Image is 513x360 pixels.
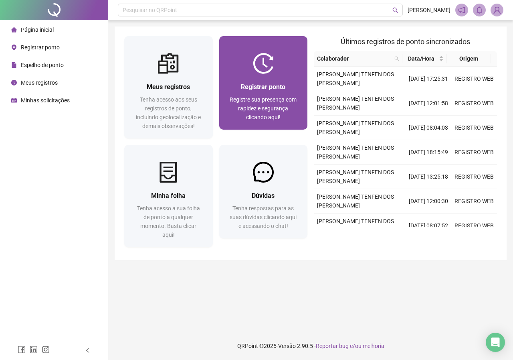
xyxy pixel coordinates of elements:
[451,140,497,165] td: REGISTRO WEB
[451,165,497,189] td: REGISTRO WEB
[406,91,451,116] td: [DATE] 12:01:58
[317,193,394,209] span: [PERSON_NAME] TENFEN DOS [PERSON_NAME]
[11,98,17,103] span: schedule
[402,51,447,67] th: Data/Hora
[316,343,384,349] span: Reportar bug e/ou melhoria
[406,165,451,189] td: [DATE] 13:25:18
[341,37,470,46] span: Últimos registros de ponto sincronizados
[30,346,38,354] span: linkedin
[21,62,64,68] span: Espelho de ponto
[137,205,200,238] span: Tenha acesso a sua folha de ponto a qualquer momento. Basta clicar aqui!
[476,6,483,14] span: bell
[21,26,54,33] span: Página inicial
[317,54,391,63] span: Colaborador
[406,189,451,214] td: [DATE] 12:00:30
[147,83,190,91] span: Meus registros
[394,56,399,61] span: search
[108,332,513,360] footer: QRPoint © 2025 - 2.90.5 -
[230,96,297,120] span: Registre sua presença com rapidez e segurança clicando aqui!
[124,145,213,247] a: Minha folhaTenha acesso a sua folha de ponto a qualquer momento. Basta clicar aqui!
[408,6,450,14] span: [PERSON_NAME]
[392,7,398,13] span: search
[406,67,451,91] td: [DATE] 17:25:31
[278,343,296,349] span: Versão
[219,36,308,130] a: Registrar pontoRegistre sua presença com rapidez e segurança clicando aqui!
[21,97,70,104] span: Minhas solicitações
[241,83,285,91] span: Registrar ponto
[451,67,497,91] td: REGISTRO WEB
[406,54,437,63] span: Data/Hora
[21,79,58,86] span: Meus registros
[252,192,275,199] span: Dúvidas
[393,53,401,65] span: search
[124,36,213,138] a: Meus registrosTenha acesso aos seus registros de ponto, incluindo geolocalização e demais observa...
[151,192,186,199] span: Minha folha
[85,348,91,353] span: left
[18,346,26,354] span: facebook
[317,96,394,111] span: [PERSON_NAME] TENFEN DOS [PERSON_NAME]
[11,62,17,68] span: file
[42,346,50,354] span: instagram
[406,140,451,165] td: [DATE] 18:15:49
[317,169,394,184] span: [PERSON_NAME] TENFEN DOS [PERSON_NAME]
[11,45,17,50] span: environment
[317,218,394,233] span: [PERSON_NAME] TENFEN DOS [PERSON_NAME]
[11,80,17,85] span: clock-circle
[486,333,505,352] div: Open Intercom Messenger
[491,4,503,16] img: 89981
[451,214,497,238] td: REGISTRO WEB
[317,71,394,86] span: [PERSON_NAME] TENFEN DOS [PERSON_NAME]
[21,44,60,51] span: Registrar ponto
[458,6,465,14] span: notification
[451,116,497,140] td: REGISTRO WEB
[230,205,297,229] span: Tenha respostas para as suas dúvidas clicando aqui e acessando o chat!
[136,96,201,129] span: Tenha acesso aos seus registros de ponto, incluindo geolocalização e demais observações!
[406,116,451,140] td: [DATE] 08:04:03
[406,214,451,238] td: [DATE] 08:07:52
[317,144,394,160] span: [PERSON_NAME] TENFEN DOS [PERSON_NAME]
[451,189,497,214] td: REGISTRO WEB
[317,120,394,135] span: [PERSON_NAME] TENFEN DOS [PERSON_NAME]
[219,145,308,238] a: DúvidasTenha respostas para as suas dúvidas clicando aqui e acessando o chat!
[11,27,17,33] span: home
[447,51,491,67] th: Origem
[451,91,497,116] td: REGISTRO WEB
